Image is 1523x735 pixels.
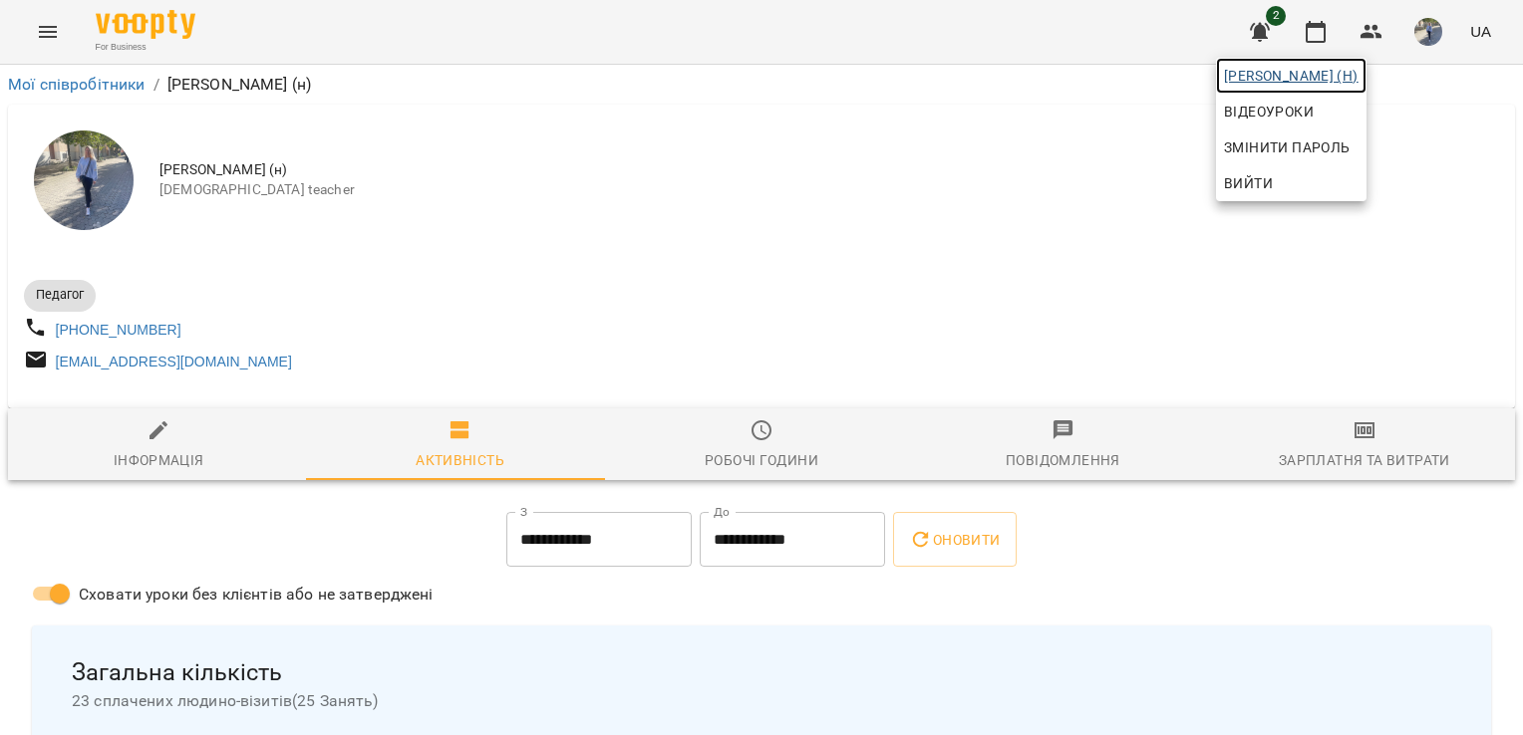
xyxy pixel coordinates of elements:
[1216,58,1367,94] a: [PERSON_NAME] (н)
[1216,165,1367,201] button: Вийти
[1224,100,1314,123] span: Відеоуроки
[1224,64,1359,88] span: [PERSON_NAME] (н)
[1224,135,1359,159] span: Змінити пароль
[1216,94,1322,129] a: Відеоуроки
[1216,129,1367,165] a: Змінити пароль
[1224,171,1273,195] span: Вийти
